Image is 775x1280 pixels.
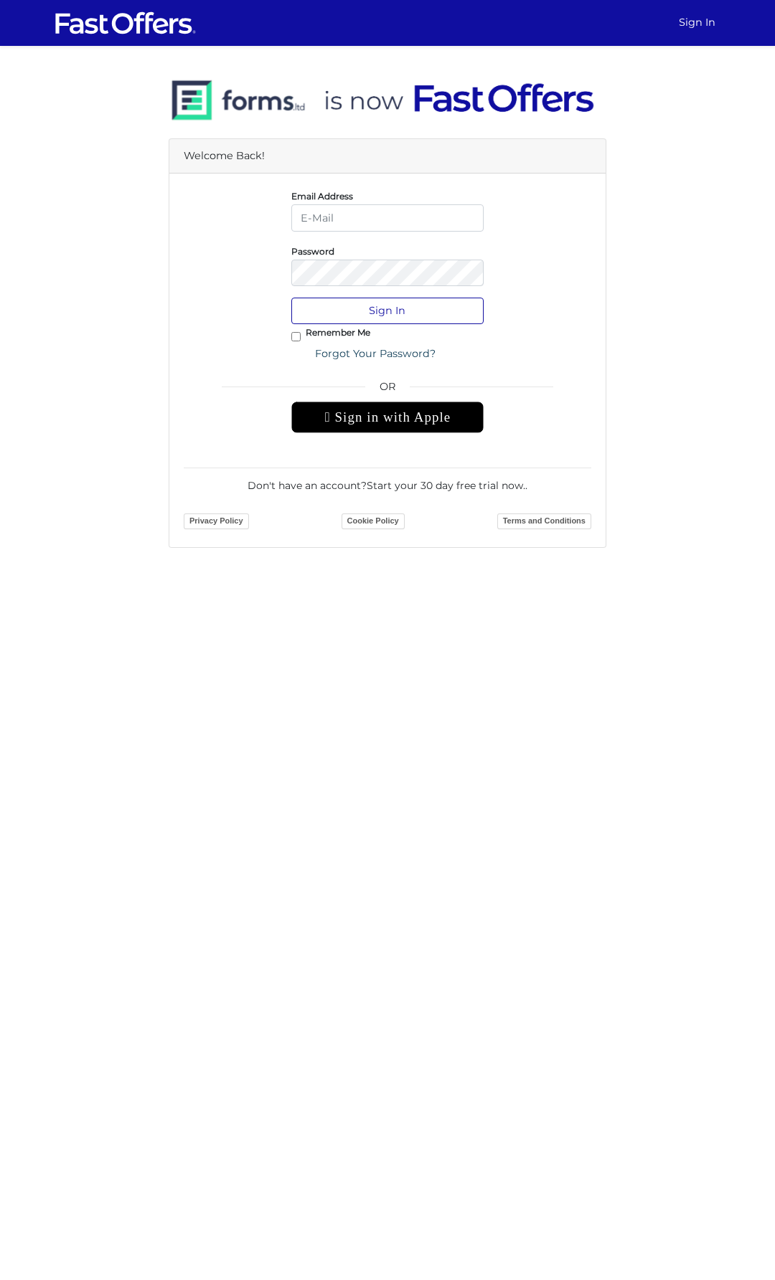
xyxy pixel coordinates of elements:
a: Sign In [673,9,721,37]
label: Password [291,250,334,253]
div: Welcome Back! [169,139,606,174]
label: Email Address [291,194,353,198]
div: Don't have an account? . [184,468,591,493]
a: Terms and Conditions [497,513,591,529]
label: Remember Me [306,331,370,334]
button: Sign In [291,298,484,324]
input: E-Mail [291,204,484,231]
span: OR [291,379,484,402]
a: Start your 30 day free trial now. [367,479,525,492]
a: Cookie Policy [342,513,405,529]
a: Privacy Policy [184,513,249,529]
div: Sign in with Apple [291,402,484,433]
a: Forgot Your Password? [306,341,445,367]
